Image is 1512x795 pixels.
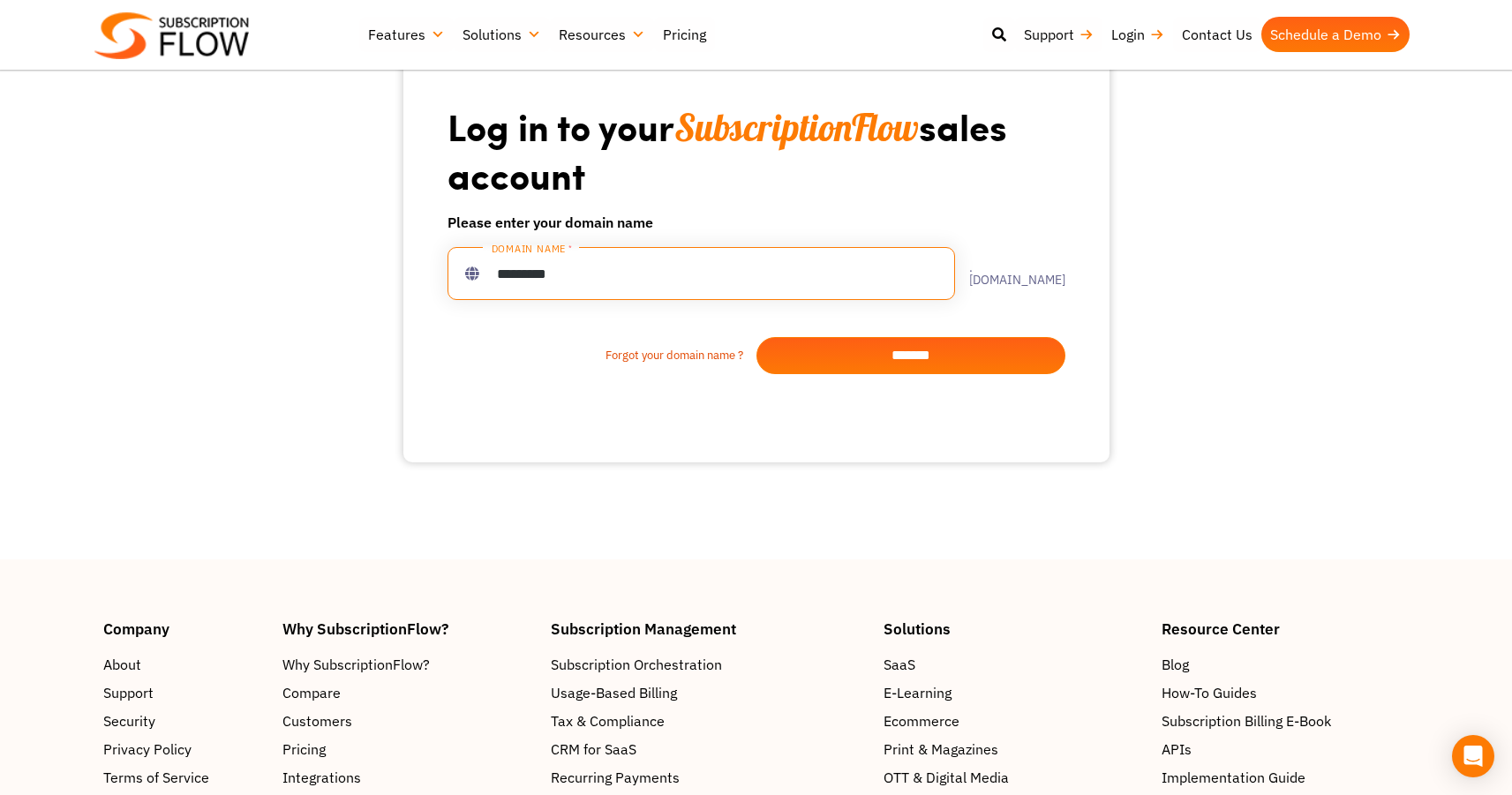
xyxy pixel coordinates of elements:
[282,710,352,731] span: Customers
[1261,17,1410,52] a: Schedule a Demo
[282,654,533,675] a: Why SubscriptionFlow?
[551,767,867,788] a: Recurring Payments
[103,767,266,788] a: Terms of Service
[1102,17,1173,52] a: Login
[551,621,867,636] h4: Subscription Management
[955,261,1065,286] label: .[DOMAIN_NAME]
[103,682,266,703] a: Support
[359,17,454,52] a: Features
[1162,654,1189,675] span: Blog
[448,212,1065,233] h6: Please enter your domain name
[551,654,722,675] span: Subscription Orchestration
[1162,739,1192,760] span: APIs
[103,710,266,731] a: Security
[884,767,1144,788] a: OTT & Digital Media
[884,739,998,760] span: Print & Magazines
[103,767,209,788] span: Terms of Service
[103,710,155,731] span: Security
[103,654,266,675] a: About
[884,710,1144,731] a: Ecommerce
[94,12,249,59] img: Subscriptionflow
[282,767,533,788] a: Integrations
[448,103,1065,198] h1: Log in to your sales account
[654,17,715,52] a: Pricing
[448,347,756,364] a: Forgot your domain name ?
[884,682,952,703] span: E-Learning
[674,104,919,151] span: SubscriptionFlow
[551,682,677,703] span: Usage-Based Billing
[282,710,533,731] a: Customers
[1162,682,1257,703] span: How-To Guides
[551,710,665,731] span: Tax & Compliance
[884,654,1144,675] a: SaaS
[454,17,550,52] a: Solutions
[551,682,867,703] a: Usage-Based Billing
[103,682,154,703] span: Support
[1173,17,1261,52] a: Contact Us
[551,710,867,731] a: Tax & Compliance
[551,767,680,788] span: Recurring Payments
[1162,710,1331,731] span: Subscription Billing E-Book
[282,621,533,636] h4: Why SubscriptionFlow?
[884,654,915,675] span: SaaS
[1162,710,1409,731] a: Subscription Billing E-Book
[1015,17,1102,52] a: Support
[282,682,341,703] span: Compare
[884,767,1009,788] span: OTT & Digital Media
[282,654,430,675] span: Why SubscriptionFlow?
[103,739,192,760] span: Privacy Policy
[103,621,266,636] h4: Company
[1162,682,1409,703] a: How-To Guides
[1452,735,1494,777] div: Open Intercom Messenger
[551,739,636,760] span: CRM for SaaS
[282,682,533,703] a: Compare
[551,654,867,675] a: Subscription Orchestration
[103,739,266,760] a: Privacy Policy
[884,710,959,731] span: Ecommerce
[1162,621,1409,636] h4: Resource Center
[551,739,867,760] a: CRM for SaaS
[884,739,1144,760] a: Print & Magazines
[550,17,654,52] a: Resources
[282,767,361,788] span: Integrations
[1162,654,1409,675] a: Blog
[884,621,1144,636] h4: Solutions
[1162,739,1409,760] a: APIs
[103,654,141,675] span: About
[282,739,326,760] span: Pricing
[1162,767,1409,788] a: Implementation Guide
[282,739,533,760] a: Pricing
[1162,767,1305,788] span: Implementation Guide
[884,682,1144,703] a: E-Learning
